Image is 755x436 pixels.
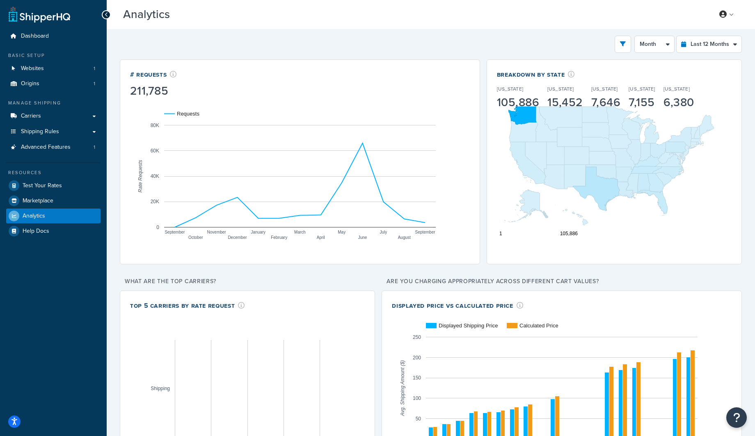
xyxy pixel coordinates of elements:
[228,235,247,239] text: December
[726,407,747,428] button: Open Resource Center
[497,97,539,108] div: 105,886
[251,229,266,234] text: January
[21,33,49,40] span: Dashboard
[6,76,101,91] a: Origins1
[165,229,185,234] text: September
[317,235,325,239] text: April
[6,193,101,208] a: Marketplace
[21,128,59,135] span: Shipping Rules
[547,85,574,93] p: [US_STATE]
[130,70,177,79] div: # Requests
[439,322,498,329] text: Displayed Shipping Price
[172,11,200,20] span: Beta
[6,140,101,155] li: Advanced Features
[23,198,53,204] span: Marketplace
[6,124,101,139] a: Shipping Rules
[137,160,143,192] text: Rate Requests
[519,322,558,329] text: Calculated Price
[6,29,101,44] a: Dashboard
[6,178,101,193] a: Test Your Rates
[392,301,523,310] div: Displayed Price vs Calculated Price
[6,61,101,76] a: Websites1
[416,416,421,422] text: 50
[94,65,95,72] span: 1
[497,85,523,93] p: [US_STATE]
[615,36,631,53] button: open filter drawer
[380,229,387,234] text: July
[23,182,62,189] span: Test Your Rates
[21,80,39,87] span: Origins
[6,61,101,76] li: Websites
[23,213,45,220] span: Analytics
[6,209,101,223] a: Analytics
[151,122,159,128] text: 80K
[560,231,578,236] text: 105,886
[120,276,375,287] p: What are the top carriers?
[6,100,101,107] div: Manage Shipping
[151,148,159,154] text: 60K
[629,85,655,93] p: [US_STATE]
[413,375,421,381] text: 150
[398,235,411,239] text: August
[94,80,95,87] span: 1
[663,97,694,108] div: 6,380
[21,65,44,72] span: Websites
[130,301,245,310] div: Top 5 Carriers by Rate Request
[207,229,226,234] text: November
[151,385,170,391] text: Shipping
[21,144,71,151] span: Advanced Features
[547,97,583,108] div: 15,452
[188,235,203,239] text: October
[294,229,306,234] text: March
[130,85,177,97] div: 211,785
[415,229,436,234] text: September
[6,169,101,176] div: Resources
[151,173,159,179] text: 40K
[413,395,421,401] text: 100
[23,228,49,235] span: Help Docs
[663,85,690,93] p: [US_STATE]
[629,97,655,108] div: 7,155
[21,113,41,120] span: Carriers
[6,109,101,124] a: Carriers
[413,354,421,360] text: 200
[94,144,95,151] span: 1
[338,229,345,234] text: May
[6,52,101,59] div: Basic Setup
[151,199,159,204] text: 20K
[358,235,367,239] text: June
[497,70,702,79] div: Breakdown by State
[497,85,732,241] svg: A chart.
[6,140,101,155] a: Advanced Features1
[271,235,287,239] text: February
[591,97,620,108] div: 7,646
[400,360,405,416] text: Avg. Shipping Amount ($)
[499,231,502,236] text: 1
[6,76,101,91] li: Origins
[130,98,469,254] svg: A chart.
[123,8,701,21] h3: Analytics
[6,224,101,238] a: Help Docs
[413,334,421,340] text: 250
[591,85,618,93] p: [US_STATE]
[177,111,199,117] text: Requests
[382,276,742,287] p: Are you charging appropriately across different cart values?
[156,224,159,230] text: 0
